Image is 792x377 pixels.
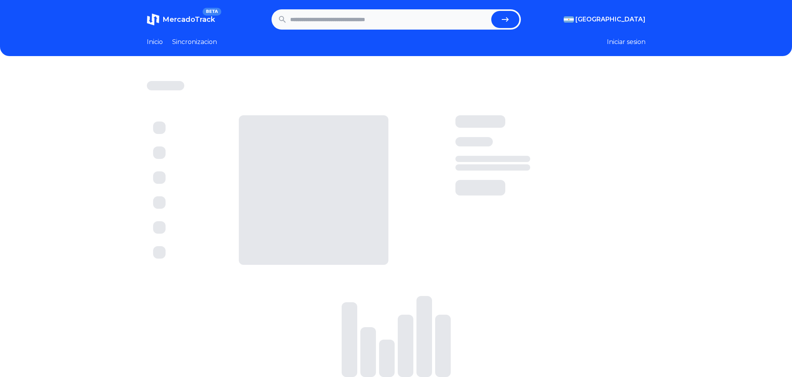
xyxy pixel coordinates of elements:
span: BETA [203,8,221,16]
img: Argentina [564,16,574,23]
button: [GEOGRAPHIC_DATA] [564,15,646,24]
span: [GEOGRAPHIC_DATA] [575,15,646,24]
button: Iniciar sesion [607,37,646,47]
a: Inicio [147,37,163,47]
img: MercadoTrack [147,13,159,26]
a: Sincronizacion [172,37,217,47]
a: MercadoTrackBETA [147,13,215,26]
span: MercadoTrack [162,15,215,24]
